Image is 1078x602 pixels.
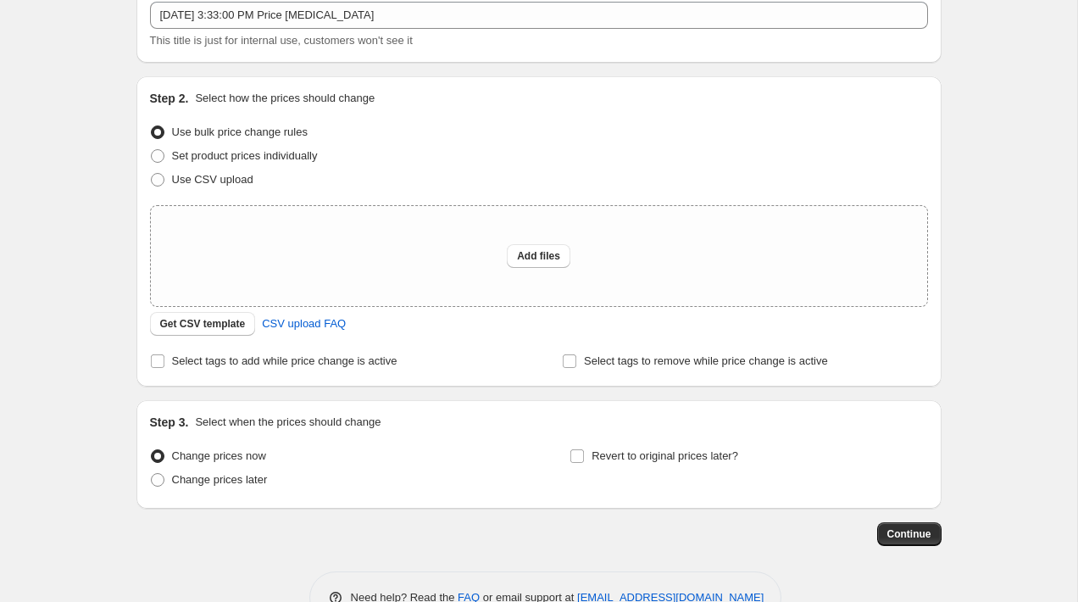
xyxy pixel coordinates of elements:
[195,414,381,431] p: Select when the prices should change
[150,90,189,107] h2: Step 2.
[262,315,346,332] span: CSV upload FAQ
[150,34,413,47] span: This title is just for internal use, customers won't see it
[172,473,268,486] span: Change prices later
[592,449,738,462] span: Revert to original prices later?
[172,149,318,162] span: Set product prices individually
[172,125,308,138] span: Use bulk price change rules
[507,244,570,268] button: Add files
[584,354,828,367] span: Select tags to remove while price change is active
[195,90,375,107] p: Select how the prices should change
[150,312,256,336] button: Get CSV template
[172,173,253,186] span: Use CSV upload
[150,414,189,431] h2: Step 3.
[252,310,356,337] a: CSV upload FAQ
[877,522,942,546] button: Continue
[887,527,931,541] span: Continue
[172,354,397,367] span: Select tags to add while price change is active
[150,2,928,29] input: 30% off holiday sale
[517,249,560,263] span: Add files
[172,449,266,462] span: Change prices now
[160,317,246,331] span: Get CSV template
